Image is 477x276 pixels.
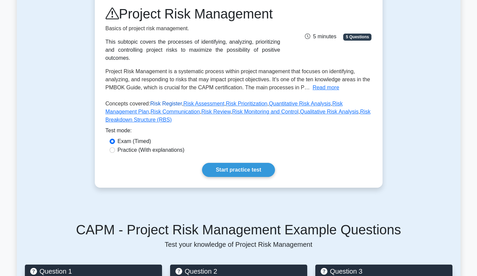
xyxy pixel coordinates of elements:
a: Risk Register [150,101,182,106]
div: This subtopic covers the processes of identifying, analyzing, prioritizing and controlling projec... [106,38,280,62]
a: Qualitative Risk Analysis [300,109,358,114]
p: Concepts covered: , , , , , , , , , [106,100,372,127]
a: Quantitative Risk Analysis [269,101,331,106]
h5: CAPM - Project Risk Management Example Questions [25,222,452,238]
h5: Question 1 [30,267,157,275]
a: Risk Review [201,109,231,114]
p: Basics of project risk management. [106,25,280,33]
button: Read more [313,84,339,92]
span: 5 Questions [343,34,371,40]
a: Risk Communication [151,109,200,114]
p: Test your knowledge of Project Risk Management [25,240,452,248]
h5: Question 3 [321,267,447,275]
div: Test mode: [106,127,372,137]
label: Exam (Timed) [118,137,151,145]
h5: Question 2 [175,267,302,275]
a: Risk Monitoring and Control [232,109,299,114]
a: Risk Assessment [184,101,225,106]
span: 5 minutes [305,34,336,39]
span: Project Risk Management is a systematic process within project management that focuses on identif... [106,68,370,90]
a: Risk Prioritization [226,101,268,106]
a: Risk Breakdown Structure (RBS) [106,109,371,123]
h1: Project Risk Management [106,6,280,22]
label: Practice (With explanations) [118,146,185,154]
a: Start practice test [202,163,275,177]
